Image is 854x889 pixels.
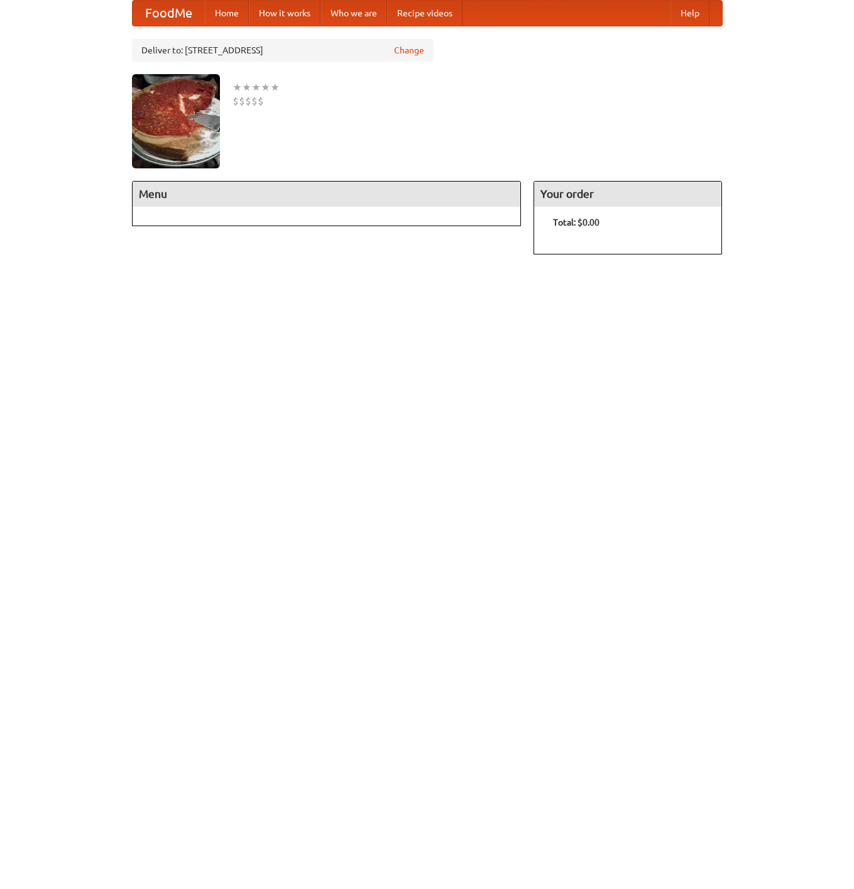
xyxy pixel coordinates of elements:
li: $ [245,94,251,108]
li: $ [258,94,264,108]
li: $ [233,94,239,108]
h4: Your order [534,182,721,207]
li: ★ [270,80,280,94]
h4: Menu [133,182,521,207]
a: FoodMe [133,1,205,26]
li: $ [239,94,245,108]
div: Deliver to: [STREET_ADDRESS] [132,39,434,62]
a: Who we are [320,1,387,26]
b: Total: $0.00 [553,217,599,227]
a: Help [671,1,709,26]
img: angular.jpg [132,74,220,168]
a: Home [205,1,249,26]
li: ★ [233,80,242,94]
li: ★ [261,80,270,94]
li: ★ [242,80,251,94]
li: ★ [251,80,261,94]
a: Recipe videos [387,1,463,26]
li: $ [251,94,258,108]
a: How it works [249,1,320,26]
a: Change [394,44,424,57]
